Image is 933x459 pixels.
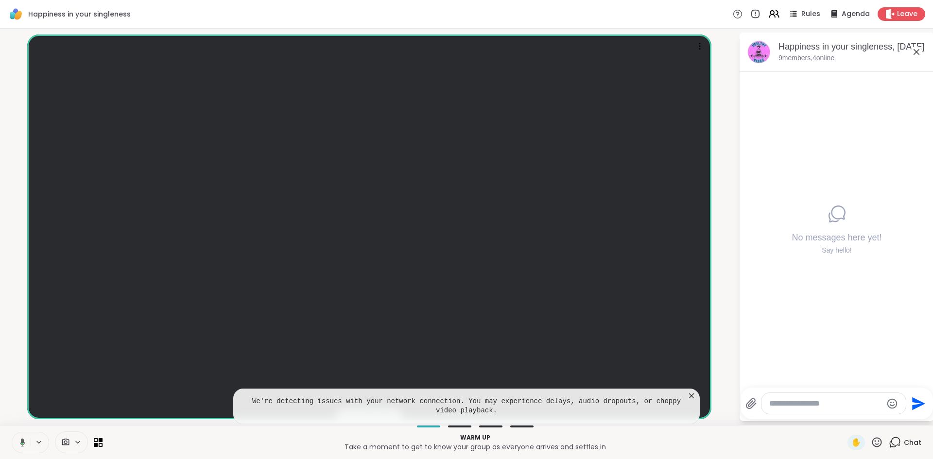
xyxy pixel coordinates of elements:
[904,438,921,447] span: Chat
[108,433,842,442] p: Warm up
[851,437,861,448] span: ✋
[792,246,881,255] div: Say hello!
[8,6,24,22] img: ShareWell Logomark
[778,41,926,53] div: Happiness in your singleness, [DATE]
[897,9,917,19] span: Leave
[792,232,881,244] h4: No messages here yet!
[778,53,834,63] p: 9 members, 4 online
[842,9,870,19] span: Agenda
[801,9,820,19] span: Rules
[906,392,928,414] button: Send
[28,9,131,19] span: Happiness in your singleness
[886,398,898,409] button: Emoji picker
[747,40,771,64] img: Happiness in your singleness, Oct 07
[108,442,842,452] p: Take a moment to get to know your group as everyone arrives and settles in
[245,397,688,416] pre: We're detecting issues with your network connection. You may experience delays, audio dropouts, o...
[769,399,882,408] textarea: Type your message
